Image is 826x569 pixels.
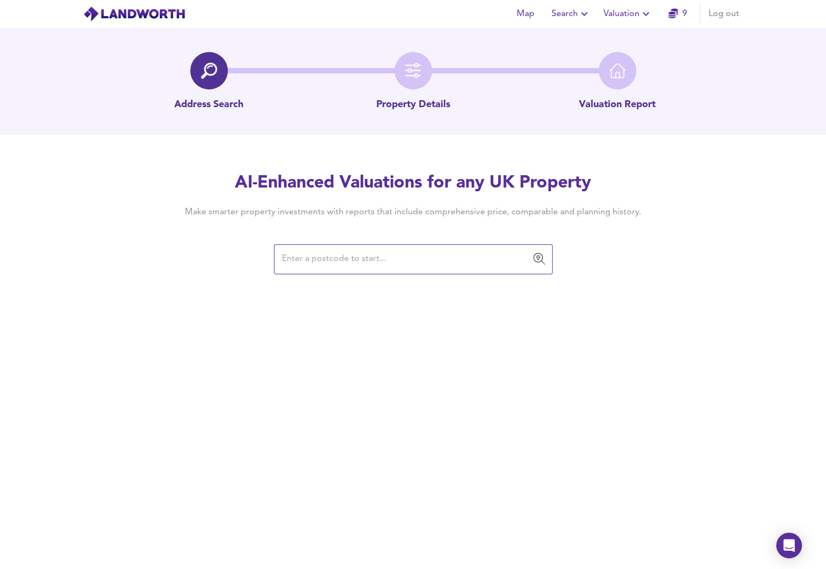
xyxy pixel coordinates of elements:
[709,6,739,21] span: Log out
[405,63,421,79] img: filter-icon
[776,533,802,558] div: Open Intercom Messenger
[609,63,626,79] img: home-icon
[201,63,217,79] img: search-icon
[376,98,450,112] p: Property Details
[552,6,591,21] span: Search
[599,3,657,25] button: Valuation
[547,3,595,25] button: Search
[604,6,652,21] span: Valuation
[279,249,532,269] input: Enter a postcode to start...
[83,6,185,22] img: logo
[509,3,543,25] button: Map
[174,98,243,112] p: Address Search
[579,98,656,112] p: Valuation Report
[169,171,658,195] h2: AI-Enhanced Valuations for any UK Property
[169,206,658,218] h4: Make smarter property investments with reports that include comprehensive price, comparable and p...
[661,3,695,25] button: 9
[513,6,539,21] span: Map
[668,6,687,21] a: 9
[704,3,743,25] button: Log out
